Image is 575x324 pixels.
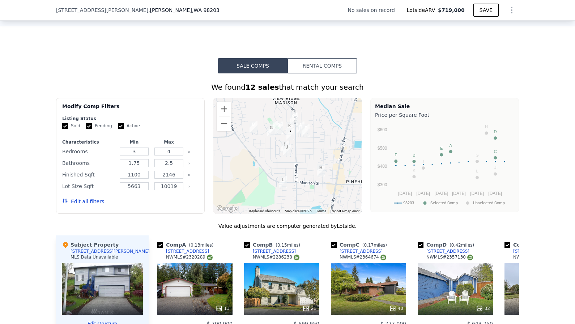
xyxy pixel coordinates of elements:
[218,58,287,73] button: Sale Comps
[426,248,469,254] div: [STREET_ADDRESS]
[378,127,387,132] text: $600
[418,241,477,248] div: Comp D
[188,174,191,176] button: Clear
[364,243,374,248] span: 0.17
[118,123,124,129] input: Active
[62,241,119,248] div: Subject Property
[207,255,213,260] img: NWMLS Logo
[188,150,191,153] button: Clear
[440,146,443,150] text: E
[286,128,294,140] div: 6113 1st Dr SE
[215,204,239,214] a: Open this area in Google Maps (opens a new window)
[188,162,191,165] button: Clear
[290,112,298,125] div: 233 Highland Rd
[438,7,465,13] span: $719,000
[418,248,469,254] a: [STREET_ADDRESS]
[267,124,275,136] div: 14 60th Pl SE
[153,139,185,145] div: Max
[216,305,230,312] div: 13
[192,7,220,13] span: , WA 98203
[378,182,387,187] text: $300
[62,181,115,191] div: Lot Size Sqft
[452,191,466,196] text: [DATE]
[375,103,514,110] div: Median Sale
[451,243,461,248] span: 0.42
[359,243,390,248] span: ( miles)
[253,248,296,254] div: [STREET_ADDRESS]
[423,159,424,164] text: I
[398,191,412,196] text: [DATE]
[118,123,140,129] label: Active
[56,222,519,230] div: Value adjustments are computer generated by Lotside .
[148,7,220,14] span: , [PERSON_NAME]
[62,146,115,157] div: Bedrooms
[426,254,473,260] div: NWMLS # 2357130
[340,248,383,254] div: [STREET_ADDRESS]
[389,305,403,312] div: 40
[504,241,563,248] div: Comp E
[62,103,199,116] div: Modify Comp Filters
[331,241,390,248] div: Comp C
[302,124,310,137] div: 413 60th St SE
[157,248,209,254] a: [STREET_ADDRESS]
[513,248,556,254] div: [STREET_ADDRESS]
[283,144,291,156] div: 6307 1st Dr SE
[473,4,499,17] button: SAVE
[86,123,112,129] label: Pending
[275,121,283,134] div: 101 60th Pl SE
[450,143,452,148] text: A
[331,209,359,213] a: Report a map error
[447,243,477,248] span: ( miles)
[340,254,386,260] div: NWMLS # 2364674
[476,305,490,312] div: 32
[62,123,68,129] input: Sold
[273,243,303,248] span: ( miles)
[253,254,299,260] div: NWMLS # 2286238
[476,153,479,157] text: G
[250,121,257,133] div: 5925 4th Dr W
[249,209,280,214] button: Keyboard shortcuts
[403,201,414,205] text: 98203
[118,139,150,145] div: Min
[413,153,415,157] text: B
[331,248,383,254] a: [STREET_ADDRESS]
[473,201,505,205] text: Unselected Comp
[316,209,326,213] a: Terms
[246,83,279,91] strong: 12 sales
[317,164,325,176] div: 6612 Cady Rd
[191,243,200,248] span: 0.13
[62,123,80,129] label: Sold
[504,3,519,17] button: Show Options
[297,121,304,134] div: 325 60th St SE
[470,191,484,196] text: [DATE]
[279,176,287,188] div: 6901 Lower Ridge Rd
[378,146,387,151] text: $500
[494,149,497,154] text: C
[62,116,199,121] div: Listing Status
[56,82,519,92] div: We found that match your search
[62,170,115,180] div: Finished Sqft
[270,121,278,133] div: 6019 Meridian Ave
[488,191,502,196] text: [DATE]
[380,255,386,260] img: NWMLS Logo
[285,209,312,213] span: Map data ©2025
[157,241,216,248] div: Comp A
[430,201,458,205] text: Selected Comp
[215,204,239,214] img: Google
[244,241,303,248] div: Comp B
[217,116,231,131] button: Zoom out
[71,254,118,260] div: MLS Data Unavailable
[62,139,115,145] div: Characteristics
[86,123,92,129] input: Pending
[62,198,104,205] button: Edit all filters
[188,185,191,188] button: Clear
[277,243,287,248] span: 0.15
[302,305,316,312] div: 21
[476,169,478,173] text: L
[407,7,438,14] span: Lotside ARV
[281,141,289,153] div: 6226 1st Dr SE
[375,120,514,210] svg: A chart.
[416,191,430,196] text: [DATE]
[413,168,416,172] text: K
[166,254,213,260] div: NWMLS # 2320289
